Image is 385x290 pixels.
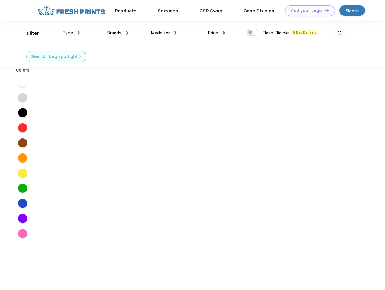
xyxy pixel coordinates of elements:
[208,30,218,36] span: Price
[115,8,137,14] a: Products
[79,56,82,58] img: filter_cancel.svg
[174,31,176,35] img: dropdown.png
[63,30,73,36] span: Type
[11,67,34,73] div: Colors
[346,7,359,14] div: Sign in
[339,5,365,16] a: Sign in
[107,30,121,36] span: Brands
[31,53,78,60] div: Search: bag spotlight
[223,31,225,35] img: dropdown.png
[325,9,329,12] img: DT
[126,31,128,35] img: dropdown.png
[291,30,318,35] span: 5 Day Delivery
[151,30,170,36] span: Made for
[291,8,322,13] div: Add your Logo
[78,31,80,35] img: dropdown.png
[262,30,289,36] span: Flash Eligible
[36,5,107,16] img: fo%20logo%202.webp
[27,30,39,37] div: Filter
[335,28,345,38] img: desktop_search.svg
